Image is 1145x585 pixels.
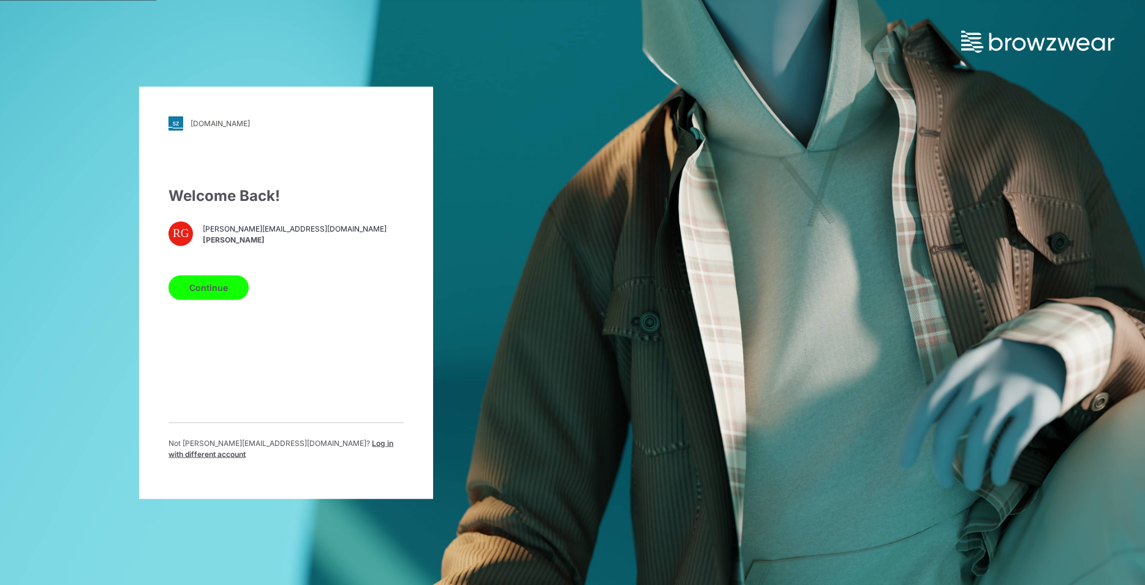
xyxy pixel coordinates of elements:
[961,31,1114,53] img: browzwear-logo.73288ffb.svg
[168,275,249,300] button: Continue
[168,221,193,246] div: RG
[168,437,404,459] p: Not [PERSON_NAME][EMAIL_ADDRESS][DOMAIN_NAME] ?
[203,224,387,235] span: [PERSON_NAME][EMAIL_ADDRESS][DOMAIN_NAME]
[168,116,404,130] a: [DOMAIN_NAME]
[168,116,183,130] img: svg+xml;base64,PHN2ZyB3aWR0aD0iMjgiIGhlaWdodD0iMjgiIHZpZXdCb3g9IjAgMCAyOCAyOCIgZmlsbD0ibm9uZSIgeG...
[168,184,404,206] div: Welcome Back!
[191,119,250,128] div: [DOMAIN_NAME]
[203,235,387,246] span: [PERSON_NAME]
